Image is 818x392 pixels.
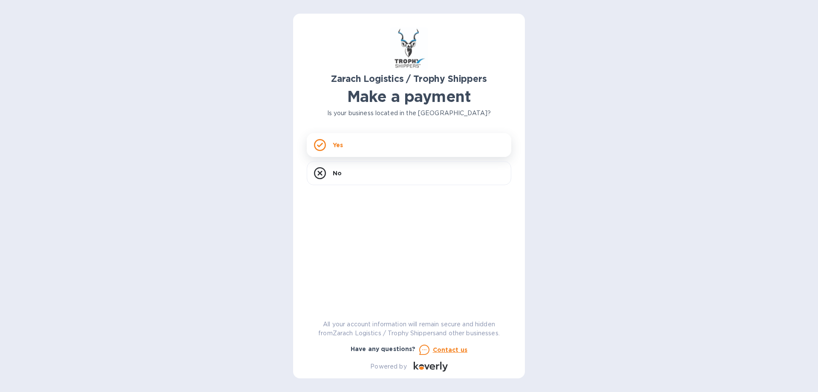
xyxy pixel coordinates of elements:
p: Powered by [370,362,406,371]
u: Contact us [433,346,468,353]
p: All your account information will remain secure and hidden from Zarach Logistics / Trophy Shipper... [307,320,511,338]
p: Yes [333,141,343,149]
p: Is your business located in the [GEOGRAPHIC_DATA]? [307,109,511,118]
h1: Make a payment [307,87,511,105]
b: Have any questions? [351,346,416,352]
p: No [333,169,342,177]
b: Zarach Logistics / Trophy Shippers [331,73,487,84]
